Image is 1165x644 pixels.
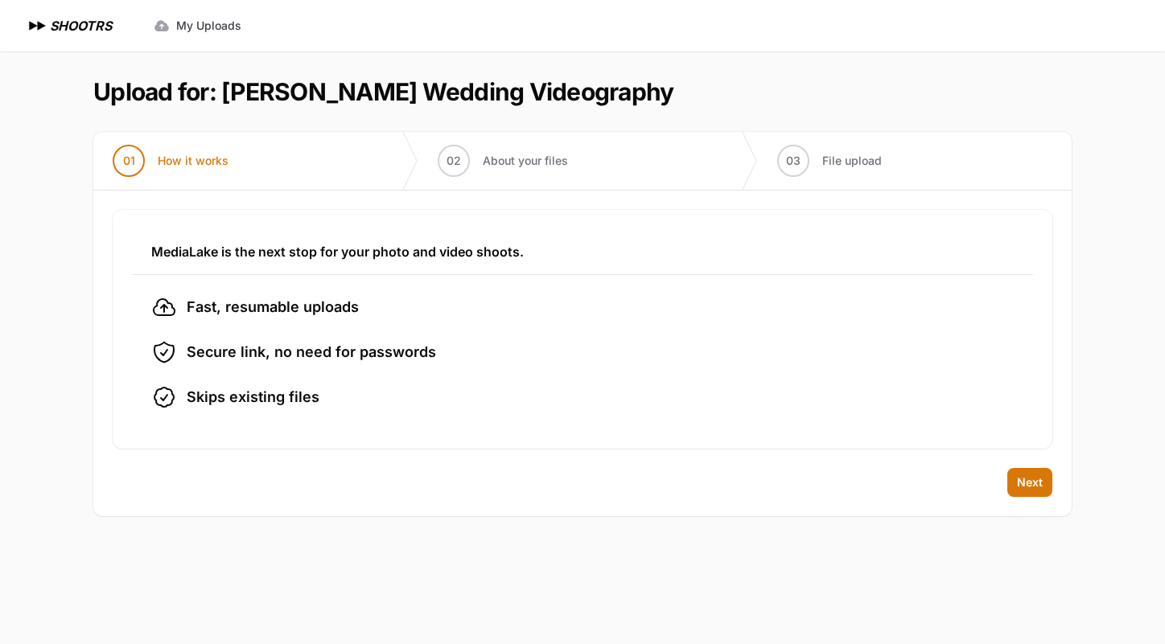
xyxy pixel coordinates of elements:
[822,153,882,169] span: File upload
[1017,474,1043,490] span: Next
[418,132,587,190] button: 02 About your files
[786,153,801,169] span: 03
[144,11,251,40] a: My Uploads
[26,16,50,35] img: SHOOTRS
[151,242,1014,261] h3: MediaLake is the next stop for your photo and video shoots.
[483,153,568,169] span: About your files
[50,16,112,35] h1: SHOOTRS
[187,386,319,408] span: Skips existing files
[187,296,359,318] span: Fast, resumable uploads
[758,132,901,190] button: 03 File upload
[93,77,673,106] h1: Upload for: [PERSON_NAME] Wedding Videography
[158,153,228,169] span: How it works
[447,153,461,169] span: 02
[123,153,135,169] span: 01
[26,16,112,35] a: SHOOTRS SHOOTRS
[176,18,241,34] span: My Uploads
[93,132,248,190] button: 01 How it works
[187,341,436,363] span: Secure link, no need for passwords
[1007,468,1052,497] button: Next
